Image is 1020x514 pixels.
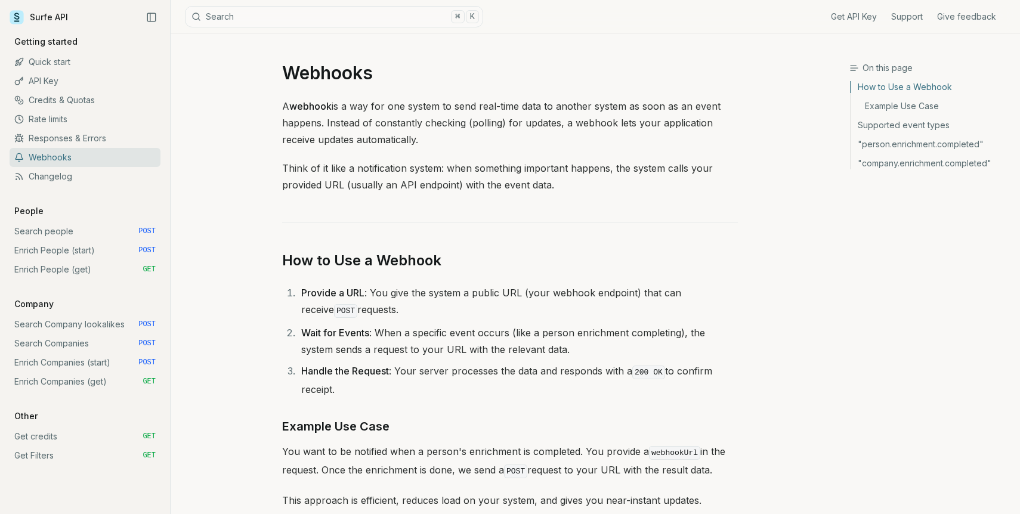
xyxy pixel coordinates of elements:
p: Getting started [10,36,82,48]
strong: Provide a URL [301,287,364,299]
span: POST [138,339,156,348]
h3: On this page [849,62,1010,74]
a: Enrich People (start) POST [10,241,160,260]
strong: Handle the Request [301,365,389,377]
li: : When a specific event occurs (like a person enrichment completing), the system sends a request ... [298,324,738,358]
a: API Key [10,72,160,91]
a: How to Use a Webhook [282,251,441,270]
p: Other [10,410,42,422]
a: Example Use Case [282,417,390,436]
li: : Your server processes the data and responds with a to confirm receipt. [298,363,738,398]
a: "person.enrichment.completed" [851,135,1010,154]
a: Example Use Case [851,97,1010,116]
span: POST [138,320,156,329]
p: A is a way for one system to send real-time data to another system as soon as an event happens. I... [282,98,738,148]
a: Changelog [10,167,160,186]
li: : You give the system a public URL (your webhook endpoint) that can receive requests. [298,284,738,320]
h1: Webhooks [282,62,738,83]
a: Surfe API [10,8,68,26]
p: Think of it like a notification system: when something important happens, the system calls your p... [282,160,738,193]
a: Webhooks [10,148,160,167]
code: 200 OK [632,366,665,379]
code: POST [504,465,527,478]
a: Get Filters GET [10,446,160,465]
button: Collapse Sidebar [143,8,160,26]
a: Search Companies POST [10,334,160,353]
a: Search people POST [10,222,160,241]
p: People [10,205,48,217]
a: Supported event types [851,116,1010,135]
a: Quick start [10,52,160,72]
span: GET [143,265,156,274]
span: GET [143,432,156,441]
a: Enrich People (get) GET [10,260,160,279]
button: Search⌘K [185,6,483,27]
a: Enrich Companies (start) POST [10,353,160,372]
p: You want to be notified when a person's enrichment is completed. You provide a in the request. On... [282,443,738,480]
a: Support [891,11,923,23]
a: Responses & Errors [10,129,160,148]
strong: webhook [289,100,332,112]
kbd: ⌘ [451,10,464,23]
p: Company [10,298,58,310]
code: webhookUrl [649,446,700,460]
a: How to Use a Webhook [851,81,1010,97]
a: Enrich Companies (get) GET [10,372,160,391]
kbd: K [466,10,479,23]
a: Get API Key [831,11,877,23]
a: "company.enrichment.completed" [851,154,1010,169]
a: Credits & Quotas [10,91,160,110]
p: This approach is efficient, reduces load on your system, and gives you near-instant updates. [282,492,738,509]
a: Get credits GET [10,427,160,446]
a: Search Company lookalikes POST [10,315,160,334]
span: POST [138,358,156,367]
span: POST [138,227,156,236]
a: Give feedback [937,11,996,23]
a: Rate limits [10,110,160,129]
span: GET [143,377,156,386]
code: POST [334,304,357,318]
strong: Wait for Events [301,327,369,339]
span: GET [143,451,156,460]
span: POST [138,246,156,255]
